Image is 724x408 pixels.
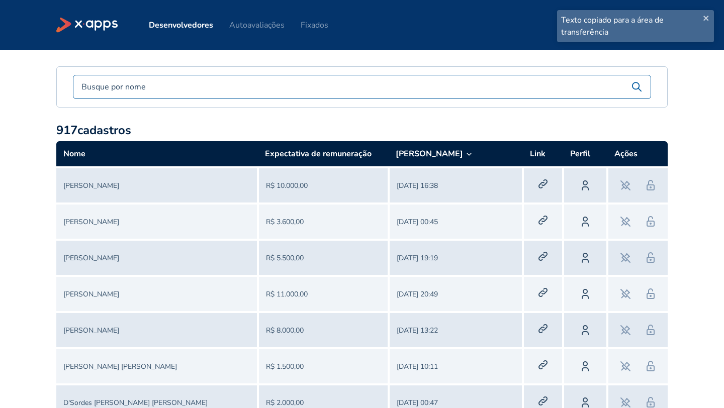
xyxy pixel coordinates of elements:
[703,14,710,22] button: close
[389,141,523,167] th: [PERSON_NAME]
[641,212,661,232] button: Desabilitar dev no mercado
[258,312,389,348] td: R$ 8.000,00
[615,212,636,232] button: Fixar dev no mercado
[641,320,661,340] button: Desabilitar dev no mercado
[523,141,563,167] th: Link
[563,141,607,167] th: Perfil
[389,240,523,276] td: [DATE] 19:19
[615,356,636,376] button: Fixar dev no mercado
[73,81,631,93] input: Busque por nome
[63,398,208,407] a: D'Sordes [PERSON_NAME] [PERSON_NAME]
[561,14,703,38] div: Texto copiado para a área de transferência
[63,362,177,371] a: [PERSON_NAME] [PERSON_NAME]
[63,326,119,335] a: [PERSON_NAME]
[149,20,213,31] a: Desenvolvedores
[641,284,661,304] button: Desabilitar dev no mercado
[258,276,389,312] td: R$ 11.000,00
[229,20,285,31] a: Autoavaliações
[641,248,661,268] button: Desabilitar dev no mercado
[389,167,523,203] td: [DATE] 16:38
[607,141,668,167] th: Ações
[258,167,389,203] td: R$ 10.000,00
[389,203,523,240] td: [DATE] 00:45
[63,217,119,227] a: [PERSON_NAME]
[389,348,523,384] td: [DATE] 10:11
[258,203,389,240] td: R$ 3.600,00
[56,141,258,167] th: Nome
[258,348,389,384] td: R$ 1.500,00
[615,284,636,304] button: Fixar dev no mercado
[615,248,636,268] button: Fixar dev no mercado
[258,240,389,276] td: R$ 5.500,00
[641,356,661,376] button: Desabilitar dev no mercado
[389,312,523,348] td: [DATE] 13:22
[615,175,636,195] button: Fixar dev no mercado
[301,20,328,31] a: Fixados
[63,289,119,299] a: [PERSON_NAME]
[615,320,636,340] button: Fixar dev no mercado
[641,175,661,195] button: Desabilitar dev no mercado
[389,276,523,312] td: [DATE] 20:49
[56,124,668,137] h2: 917 cadastros
[63,181,119,190] a: [PERSON_NAME]
[258,141,389,167] th: Expectativa de remuneração
[63,253,119,263] a: [PERSON_NAME]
